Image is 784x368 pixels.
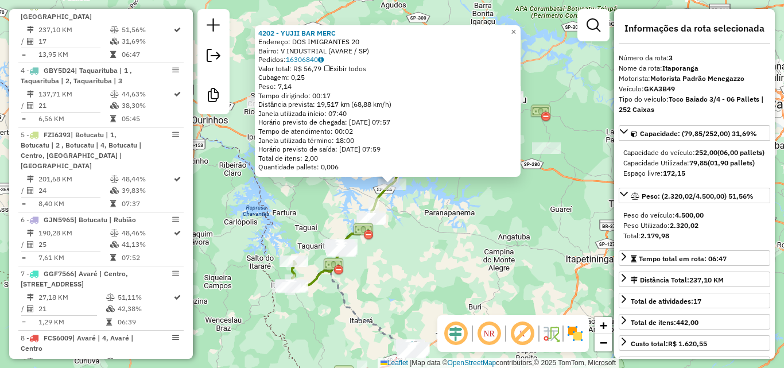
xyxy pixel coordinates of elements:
span: GJN5965 [44,215,74,224]
span: | Avaré | Centro, [STREET_ADDRESS] [21,269,128,288]
strong: 79,85 [689,158,708,167]
strong: Toco Baiado 3/4 - 06 Pallets | 252 Caixas [619,95,764,114]
td: / [21,36,26,47]
div: Espaço livre: [623,168,766,179]
a: Close popup [507,25,521,39]
a: Nova sessão e pesquisa [202,14,225,40]
span: Peso do veículo: [623,211,704,219]
div: Peso: 7,14 [258,82,517,91]
i: Distância Total [27,230,34,237]
i: Total de Atividades [27,38,34,45]
td: = [21,252,26,264]
div: Capacidade do veículo: [623,148,766,158]
span: 8 - [21,334,134,352]
div: Tempo de atendimento: 00:02 [258,29,517,172]
td: 1,29 KM [38,316,106,328]
td: 07:52 [121,252,173,264]
span: Exibir rótulo [509,320,536,347]
td: 13,95 KM [38,49,110,60]
i: Tempo total em rota [110,200,116,207]
td: 20,59 KM [38,356,106,367]
td: / [21,239,26,250]
em: Opções [172,67,179,73]
i: Total de Atividades [27,187,34,194]
div: Nome da rota: [619,63,770,73]
span: Ocultar deslocamento [442,320,469,347]
span: Capacidade: (79,85/252,00) 31,69% [640,129,757,138]
strong: 172,15 [663,169,685,177]
a: Distância Total:237,10 KM [619,272,770,287]
div: Peso Utilizado: [623,220,766,231]
span: FZI6393 [44,130,71,139]
em: Opções [172,270,179,277]
td: / [21,100,26,111]
div: Total de itens: [631,317,698,328]
i: % de utilização da cubagem [110,241,119,248]
a: Total de itens:442,00 [619,314,770,330]
span: 6 - [21,215,136,224]
i: Total de Atividades [27,241,34,248]
td: 31,69% [121,36,173,47]
em: Opções [172,334,179,341]
em: Opções [172,216,179,223]
span: + [600,318,607,332]
i: Tempo total em rota [110,254,116,261]
strong: 17 [693,297,701,305]
td: 07:37 [121,198,173,210]
td: 06:39 [117,316,173,328]
span: 4 - [21,66,132,85]
strong: 2.179,98 [641,231,669,240]
td: = [21,49,26,60]
i: % de utilização do peso [106,294,115,301]
a: Total de atividades:17 [619,293,770,308]
img: Veiculos e residentes - Itapeva [405,340,420,355]
td: 21 [38,303,106,315]
a: Leaflet [381,359,408,367]
td: 27,18 KM [38,292,106,303]
div: Total de itens: 2,00 [258,154,517,163]
td: 137,71 KM [38,88,110,100]
div: Endereço: DOS IMIGRANTES 20 [258,37,517,47]
td: 190,28 KM [38,227,110,239]
td: 201,68 KM [38,173,110,185]
a: Peso: (2.320,02/4.500,00) 51,56% [619,188,770,203]
a: Exportar sessão [202,44,225,70]
i: Rota otimizada [174,26,181,33]
div: Janela utilizada término: 18:00 [258,136,517,145]
strong: Motorista Padrão Menegazzo [650,74,744,83]
i: Rota otimizada [174,230,181,237]
i: Tempo total em rota [110,51,116,58]
td: 21 [38,100,110,111]
strong: (01,90 pallets) [708,158,755,167]
div: Pedidos: [258,55,517,64]
a: Capacidade: (79,85/252,00) 31,69% [619,125,770,141]
td: / [21,303,26,315]
td: 17 [38,36,110,47]
div: Horário previsto de chegada: [DATE] 07:57 [258,118,517,127]
span: | [410,359,412,367]
td: 25 [38,239,110,250]
div: Valor total: R$ 56,79 [258,64,517,73]
strong: 3 [669,53,673,62]
strong: 2.320,02 [670,221,698,230]
div: Quantidade pallets: 0,006 [258,162,517,172]
span: FCS6009 [44,334,72,342]
span: − [600,335,607,350]
img: Exibir/Ocultar setores [566,324,584,343]
strong: 442,00 [676,318,698,327]
td: = [21,316,26,328]
td: 06:47 [121,49,173,60]
span: | Botucatu | 1, Botucatu | 2 , Botucatu | 4, Botucatu | Centro, [GEOGRAPHIC_DATA] | [GEOGRAPHIC_D... [21,130,142,170]
strong: (06,00 pallets) [717,148,764,157]
img: Fluxo de ruas [542,324,560,343]
a: Zoom in [595,317,612,334]
span: Total de atividades: [631,297,701,305]
span: 7 - [21,269,128,288]
i: % de utilização da cubagem [106,305,115,312]
td: = [21,198,26,210]
strong: 252,00 [695,148,717,157]
i: Total de Atividades [27,305,34,312]
a: 4202 - YUJII BAR MERC [258,29,336,37]
strong: GKA3B49 [644,84,675,93]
